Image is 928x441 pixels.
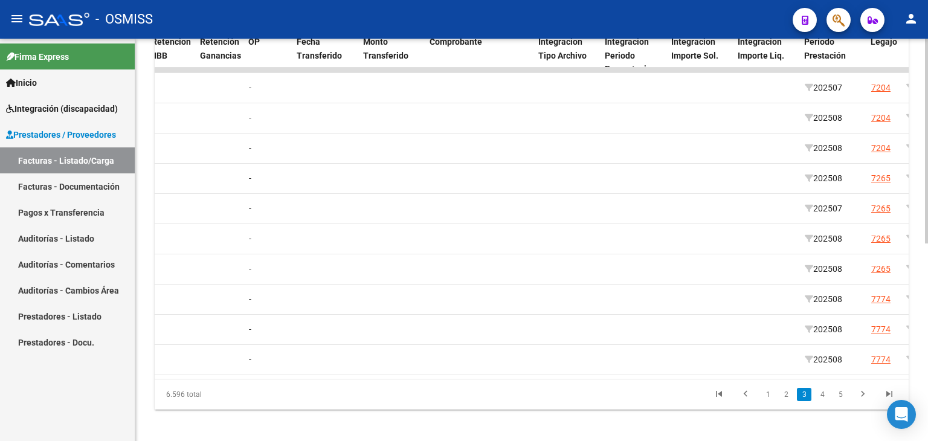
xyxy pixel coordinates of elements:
[538,37,587,60] span: Integracion Tipo Archivo
[243,29,292,82] datatable-header-cell: OP
[878,388,901,401] a: go to last page
[533,29,600,82] datatable-header-cell: Integracion Tipo Archivo
[866,29,901,82] datatable-header-cell: Legajo
[761,388,775,401] a: 1
[155,379,303,410] div: 6.596 total
[805,294,842,304] span: 202508
[815,388,830,401] a: 4
[813,384,831,405] li: page 4
[292,29,358,82] datatable-header-cell: Fecha Transferido
[797,388,811,401] a: 3
[249,264,251,274] span: -
[666,29,733,82] datatable-header-cell: Integracion Importe Sol.
[871,232,891,246] div: 7265
[605,37,656,74] span: Integracion Periodo Presentacion
[871,202,891,216] div: 7265
[249,173,251,183] span: -
[804,37,846,60] span: Período Prestación
[95,6,153,33] span: - OSMISS
[249,113,251,123] span: -
[671,37,718,60] span: Integracion Importe Sol.
[738,37,784,60] span: Integracion Importe Liq.
[147,29,195,82] datatable-header-cell: Retencion IIBB
[249,294,251,304] span: -
[430,37,482,47] span: Comprobante
[871,37,897,47] span: Legajo
[249,234,251,243] span: -
[10,11,24,26] mat-icon: menu
[871,292,891,306] div: 7774
[249,143,251,153] span: -
[851,388,874,401] a: go to next page
[805,324,842,334] span: 202508
[249,324,251,334] span: -
[779,388,793,401] a: 2
[805,173,842,183] span: 202508
[733,29,799,82] datatable-header-cell: Integracion Importe Liq.
[805,355,842,364] span: 202508
[600,29,666,82] datatable-header-cell: Integracion Periodo Presentacion
[200,37,241,60] span: Retención Ganancias
[805,264,842,274] span: 202508
[805,83,842,92] span: 202507
[871,172,891,185] div: 7265
[249,204,251,213] span: -
[195,29,243,82] datatable-header-cell: Retención Ganancias
[297,37,342,60] span: Fecha Transferido
[248,37,260,47] span: OP
[363,37,408,60] span: Monto Transferido
[6,102,118,115] span: Integración (discapacidad)
[6,128,116,141] span: Prestadores / Proveedores
[805,234,842,243] span: 202508
[805,113,842,123] span: 202508
[249,83,251,92] span: -
[777,384,795,405] li: page 2
[795,384,813,405] li: page 3
[871,81,891,95] div: 7204
[425,29,533,82] datatable-header-cell: Comprobante
[871,111,891,125] div: 7204
[734,388,757,401] a: go to previous page
[871,262,891,276] div: 7265
[805,204,842,213] span: 202507
[249,355,251,364] span: -
[707,388,730,401] a: go to first page
[6,76,37,89] span: Inicio
[799,29,866,82] datatable-header-cell: Período Prestación
[871,141,891,155] div: 7204
[871,353,891,367] div: 7774
[6,50,69,63] span: Firma Express
[759,384,777,405] li: page 1
[887,400,916,429] div: Open Intercom Messenger
[833,388,848,401] a: 5
[358,29,425,82] datatable-header-cell: Monto Transferido
[805,143,842,153] span: 202508
[904,11,918,26] mat-icon: person
[871,323,891,336] div: 7774
[831,384,849,405] li: page 5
